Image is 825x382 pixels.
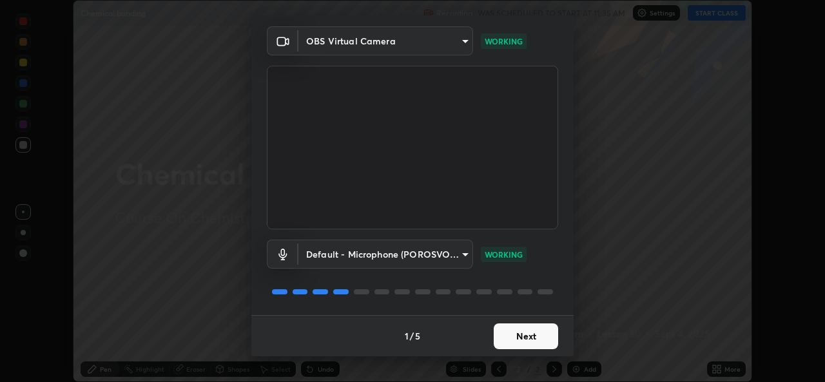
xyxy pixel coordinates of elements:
div: OBS Virtual Camera [298,26,473,55]
h4: 1 [405,329,409,343]
h4: 5 [415,329,420,343]
button: Next [494,323,558,349]
div: OBS Virtual Camera [298,240,473,269]
p: WORKING [485,249,523,260]
h4: / [410,329,414,343]
p: WORKING [485,35,523,47]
